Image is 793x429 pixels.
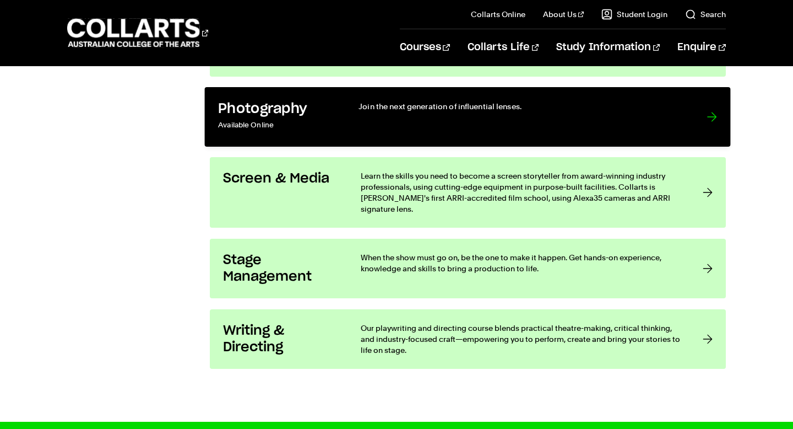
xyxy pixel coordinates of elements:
a: Writing & Directing Our playwriting and directing course blends practical theatre-making, critica... [210,309,725,369]
h3: Stage Management [223,252,339,285]
a: Collarts Life [468,29,539,66]
a: Search [685,9,726,20]
a: Photography Available Online Join the next generation of influential lenses. [205,87,731,147]
p: Join the next generation of influential lenses. [359,101,685,112]
a: Enquire [677,29,725,66]
h3: Writing & Directing [223,323,339,356]
a: Screen & Media Learn the skills you need to become a screen storyteller from award-winning indust... [210,157,725,228]
h3: Photography [219,101,336,118]
p: Learn the skills you need to become a screen storyteller from award-winning industry professional... [361,170,680,214]
h3: Screen & Media [223,170,339,187]
a: Stage Management When the show must go on, be the one to make it happen. Get hands-on experience,... [210,239,725,298]
a: About Us [543,9,584,20]
a: Student Login [601,9,667,20]
a: Courses [400,29,450,66]
p: When the show must go on, be the one to make it happen. Get hands-on experience, knowledge and sk... [361,252,680,274]
a: Collarts Online [471,9,525,20]
div: Go to homepage [67,17,208,49]
p: Our playwriting and directing course blends practical theatre-making, critical thinking, and indu... [361,323,680,356]
p: Available Online [219,117,336,133]
a: Study Information [556,29,660,66]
